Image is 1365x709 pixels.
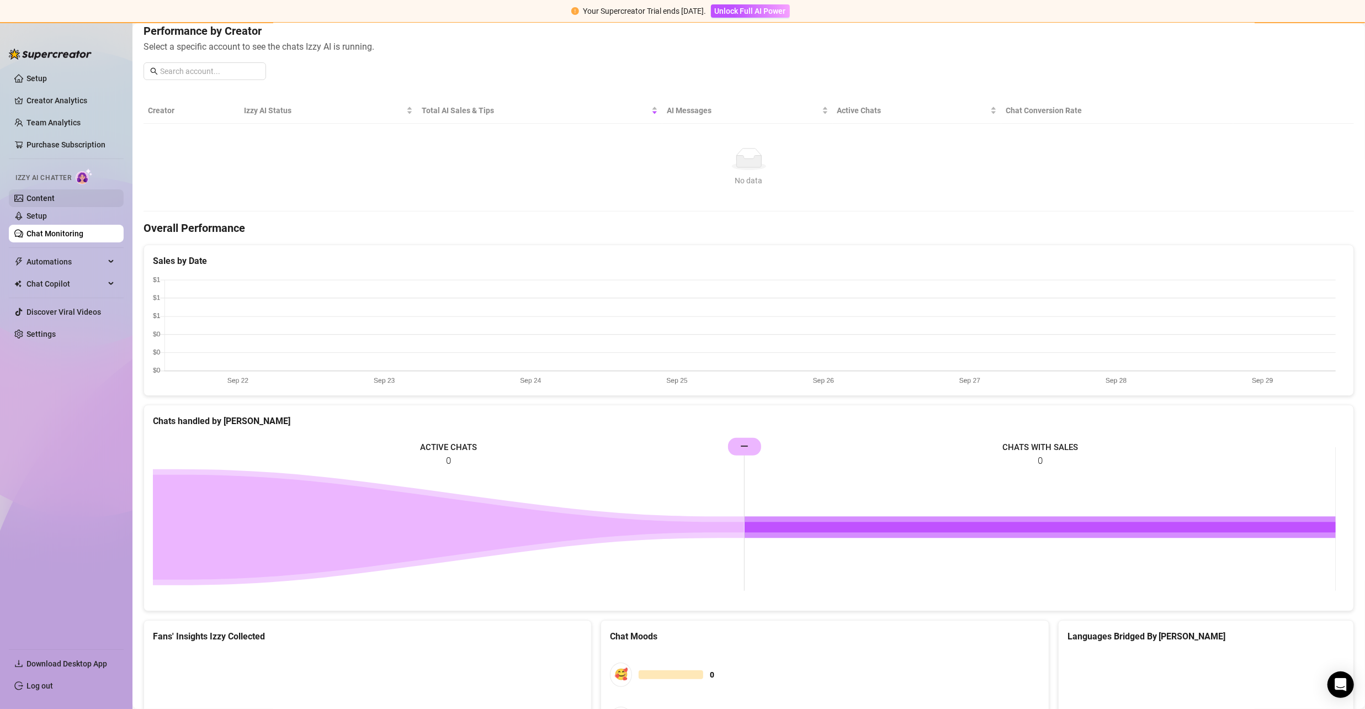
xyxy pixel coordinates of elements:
span: Total AI Sales & Tips [422,104,649,117]
a: Unlock Full AI Power [711,7,790,15]
span: Active Chats [837,104,988,117]
th: AI Messages [662,98,832,124]
a: Team Analytics [26,118,81,127]
div: Languages Bridged By [PERSON_NAME] [1067,629,1345,643]
span: Izzy AI Status [244,104,404,117]
a: Creator Analytics [26,92,115,109]
span: thunderbolt [14,257,23,266]
span: Automations [26,253,105,271]
div: Chat Moods [610,629,1039,643]
div: Chats handled by [PERSON_NAME] [153,414,1345,428]
a: Setup [26,74,47,83]
th: Total AI Sales & Tips [417,98,662,124]
a: Content [26,194,55,203]
h4: Performance by Creator [144,23,1354,39]
div: 🥰 [610,663,632,686]
a: Setup [26,211,47,220]
img: logo-BBDzfeDw.svg [9,49,92,60]
button: Unlock Full AI Power [711,4,790,18]
a: Discover Viral Videos [26,308,101,316]
div: No data [152,174,1345,187]
input: Search account... [160,65,259,77]
span: Unlock Full AI Power [715,7,786,15]
div: Open Intercom Messenger [1327,671,1354,698]
span: AI Messages [667,104,819,117]
th: Chat Conversion Rate [1001,98,1233,124]
a: Purchase Subscription [26,136,115,154]
th: Izzy AI Status [240,98,417,124]
a: Chat Monitoring [26,229,83,238]
h4: Overall Performance [144,220,1354,236]
span: exclamation-circle [571,7,579,15]
img: Chat Copilot [14,280,22,288]
span: Select a specific account to see the chats Izzy AI is running. [144,40,1354,54]
img: AI Chatter [76,168,93,184]
span: 0 [710,669,714,681]
th: Active Chats [833,98,1001,124]
a: Settings [26,330,56,338]
span: Your Supercreator Trial ends [DATE]. [583,7,707,15]
span: download [14,659,23,668]
span: Chat Copilot [26,275,105,293]
div: Sales by Date [153,254,1345,268]
span: Izzy AI Chatter [15,173,71,183]
span: search [150,67,158,75]
div: Fans' Insights Izzy Collected [153,629,582,643]
span: Download Desktop App [26,659,107,668]
th: Creator [144,98,240,124]
a: Log out [26,681,53,690]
